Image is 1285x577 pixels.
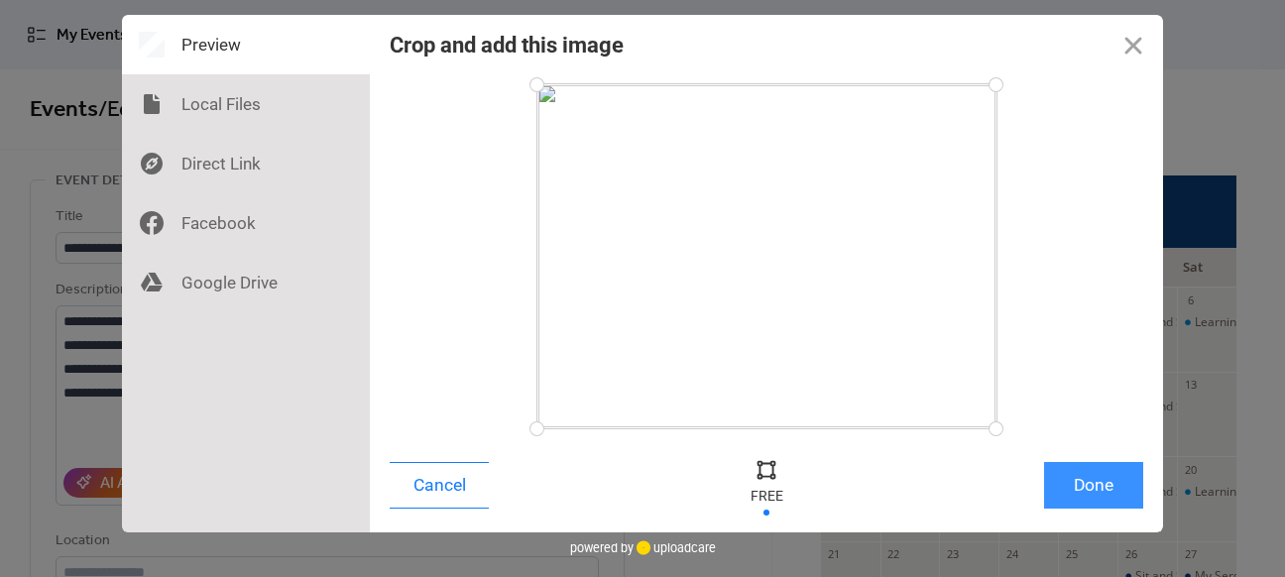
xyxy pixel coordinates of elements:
[122,134,370,193] div: Direct Link
[1104,15,1163,74] button: Close
[634,540,716,555] a: uploadcare
[122,193,370,253] div: Facebook
[122,253,370,312] div: Google Drive
[390,462,489,509] button: Cancel
[390,33,624,58] div: Crop and add this image
[122,15,370,74] div: Preview
[122,74,370,134] div: Local Files
[570,532,716,562] div: powered by
[1044,462,1143,509] button: Done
